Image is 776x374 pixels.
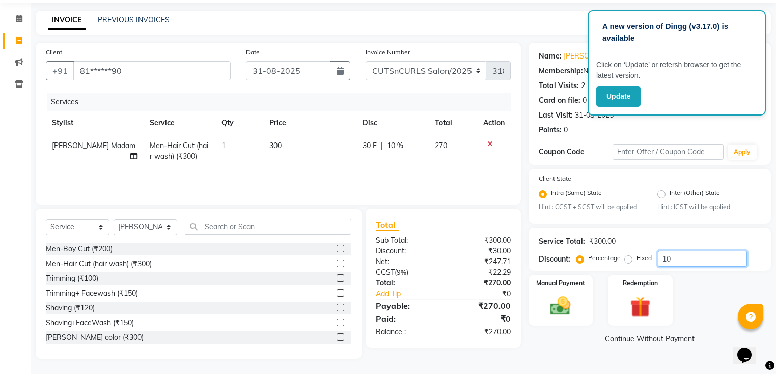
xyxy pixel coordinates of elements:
[46,244,113,254] div: Men-Boy Cut (₹200)
[539,66,761,76] div: No Active Membership
[443,246,518,256] div: ₹30.00
[356,111,428,134] th: Disc
[368,289,456,299] a: Add Tip
[376,268,395,277] span: CGST
[539,95,580,106] div: Card on file:
[443,300,518,312] div: ₹270.00
[539,203,642,212] small: Hint : CGST + SGST will be applied
[46,61,74,80] button: +91
[269,141,282,150] span: 300
[46,111,144,134] th: Stylist
[539,125,562,135] div: Points:
[185,219,351,235] input: Search or Scan
[670,188,720,200] label: Inter (Other) State
[596,60,757,81] p: Click on ‘Update’ or refersh browser to get the latest version.
[613,144,724,160] input: Enter Offer / Coupon Code
[150,141,208,161] span: Men-Hair Cut (hair wash) (₹300)
[551,188,602,200] label: Intra (Same) State
[477,111,511,134] th: Action
[624,294,657,320] img: _gift.svg
[575,110,614,121] div: 31-08-2025
[246,48,260,57] label: Date
[536,279,585,288] label: Manual Payment
[588,253,621,263] label: Percentage
[539,254,570,265] div: Discount:
[583,95,587,106] div: 0
[456,289,518,299] div: ₹0
[368,256,443,267] div: Net:
[443,312,518,325] div: ₹0
[623,279,658,288] label: Redemption
[429,111,477,134] th: Total
[144,111,215,134] th: Service
[46,48,62,57] label: Client
[397,268,406,276] span: 9%
[443,278,518,289] div: ₹270.00
[544,294,577,318] img: _cash.svg
[728,145,757,160] button: Apply
[368,235,443,246] div: Sub Total:
[539,51,562,62] div: Name:
[539,66,583,76] div: Membership:
[221,141,226,150] span: 1
[589,236,616,247] div: ₹300.00
[215,111,263,134] th: Qty
[368,267,443,278] div: ( )
[46,332,144,343] div: [PERSON_NAME] color (₹300)
[657,203,761,212] small: Hint : IGST will be applied
[46,273,98,284] div: Trimming (₹100)
[368,278,443,289] div: Total:
[443,267,518,278] div: ₹22.29
[366,48,410,57] label: Invoice Number
[539,147,613,157] div: Coupon Code
[636,253,652,263] label: Fixed
[443,235,518,246] div: ₹300.00
[381,140,383,151] span: |
[73,61,231,80] input: Search by Name/Mobile/Email/Code
[368,327,443,337] div: Balance :
[363,140,377,151] span: 30 F
[435,141,447,150] span: 270
[46,288,138,299] div: Trimming+ Facewash (₹150)
[46,303,95,313] div: Shaving (₹120)
[443,256,518,267] div: ₹247.71
[376,220,399,231] span: Total
[539,236,585,247] div: Service Total:
[387,140,403,151] span: 10 %
[368,246,443,256] div: Discount:
[98,15,170,24] a: PREVIOUS INVOICES
[531,334,769,344] a: Continue Without Payment
[602,21,751,44] p: A new version of Dingg (v3.17.0) is available
[47,93,518,111] div: Services
[46,318,134,328] div: Shaving+FaceWash (₹150)
[539,80,579,91] div: Total Visits:
[733,333,766,364] iframe: chat widget
[368,300,443,312] div: Payable:
[596,86,641,107] button: Update
[564,51,621,62] a: [PERSON_NAME]
[368,312,443,325] div: Paid:
[539,110,573,121] div: Last Visit:
[263,111,356,134] th: Price
[443,327,518,337] div: ₹270.00
[539,174,571,183] label: Client State
[564,125,568,135] div: 0
[581,80,585,91] div: 2
[52,141,135,150] span: [PERSON_NAME] Madam
[46,258,152,269] div: Men-Hair Cut (hair wash) (₹300)
[48,11,86,30] a: INVOICE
